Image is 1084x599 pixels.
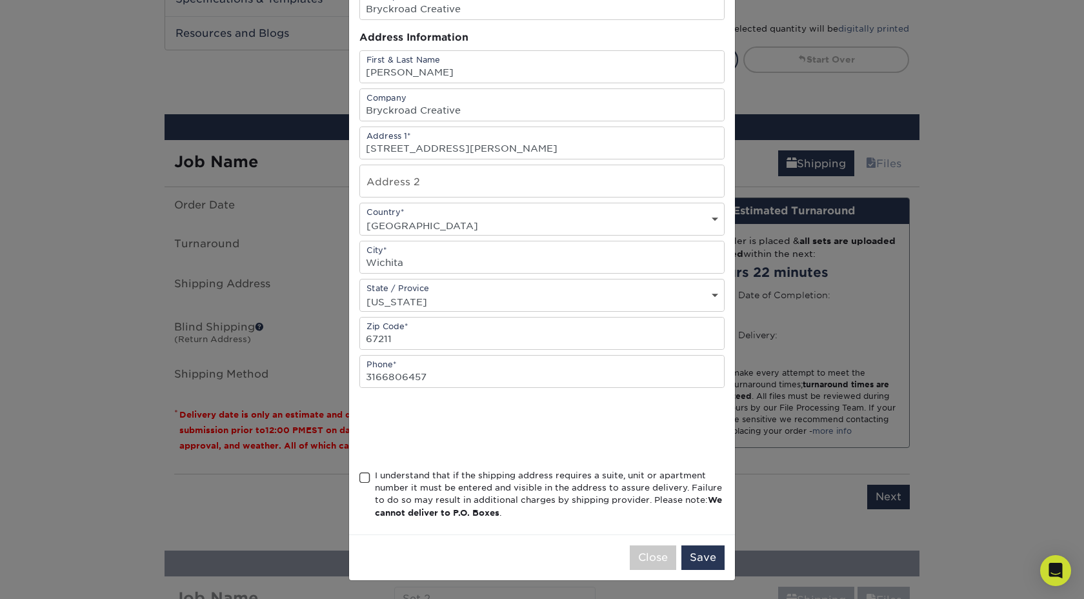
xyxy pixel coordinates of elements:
b: We cannot deliver to P.O. Boxes [375,495,722,517]
div: I understand that if the shipping address requires a suite, unit or apartment number it must be e... [375,469,725,520]
button: Save [681,545,725,570]
div: Open Intercom Messenger [1040,555,1071,586]
button: Close [630,545,676,570]
div: Address Information [359,30,725,45]
iframe: reCAPTCHA [359,403,556,454]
